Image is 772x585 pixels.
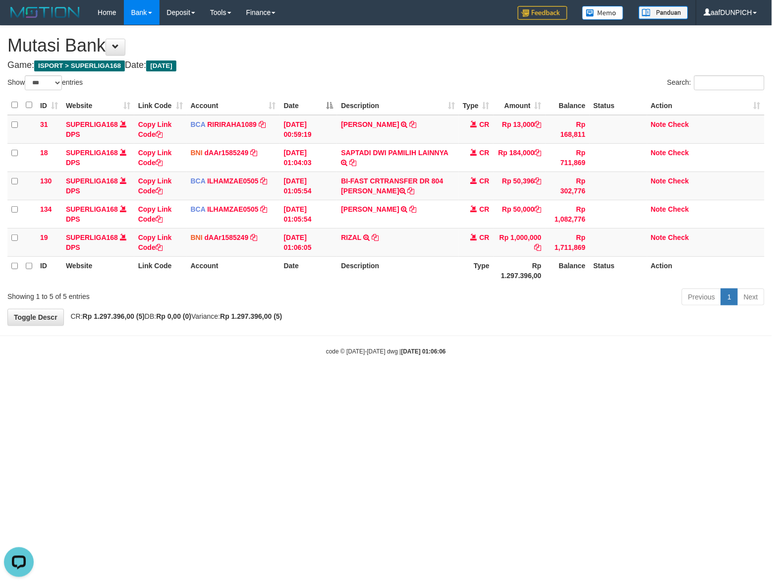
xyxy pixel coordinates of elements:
a: Check [668,205,689,213]
span: 134 [40,205,52,213]
a: Copy BI-FAST CRTRANSFER DR 804 TITIS SUHERMAN to clipboard [408,187,415,195]
label: Search: [667,75,765,90]
a: Next [737,289,765,305]
span: BCA [191,205,206,213]
span: BNI [191,234,203,241]
img: MOTION_logo.png [7,5,83,20]
a: dAAr1585249 [205,149,249,157]
a: SUPERLIGA168 [66,149,118,157]
span: 130 [40,177,52,185]
select: Showentries [25,75,62,90]
a: Toggle Descr [7,309,64,326]
td: Rp 168,811 [546,115,590,144]
h1: Mutasi Bank [7,36,765,56]
th: Website: activate to sort column ascending [62,96,134,115]
a: Copy RIRIRAHA1089 to clipboard [259,120,266,128]
a: Copy Link Code [138,234,172,251]
span: BCA [191,177,206,185]
strong: Rp 1.297.396,00 (5) [220,312,282,320]
td: DPS [62,143,134,172]
a: Note [651,120,666,128]
label: Show entries [7,75,83,90]
a: Note [651,205,666,213]
a: Copy RIZAL to clipboard [372,234,379,241]
th: Amount: activate to sort column ascending [494,96,546,115]
span: 31 [40,120,48,128]
a: SUPERLIGA168 [66,177,118,185]
td: Rp 50,396 [494,172,546,200]
td: Rp 184,000 [494,143,546,172]
a: Copy dAAr1585249 to clipboard [250,149,257,157]
th: ID: activate to sort column ascending [36,96,62,115]
a: Copy dAAr1585249 to clipboard [250,234,257,241]
span: CR [480,234,490,241]
span: 19 [40,234,48,241]
h4: Game: Date: [7,60,765,70]
small: code © [DATE]-[DATE] dwg | [326,348,446,355]
a: ILHAMZAE0505 [207,177,258,185]
a: Copy Rp 1,000,000 to clipboard [535,243,542,251]
strong: [DATE] 01:06:06 [401,348,446,355]
th: Rp 1.297.396,00 [494,256,546,285]
span: CR [480,149,490,157]
a: [PERSON_NAME] [341,120,399,128]
a: Copy Rp 50,000 to clipboard [535,205,542,213]
th: Date [280,256,337,285]
th: Description [337,256,458,285]
a: Note [651,234,666,241]
a: Copy RAMADHAN MAULANA J to clipboard [410,205,417,213]
a: Copy Link Code [138,177,172,195]
td: DPS [62,172,134,200]
span: CR [480,120,490,128]
span: [DATE] [146,60,176,71]
a: Copy Rp 13,000 to clipboard [535,120,542,128]
strong: Rp 1.297.396,00 (5) [83,312,145,320]
button: Open LiveChat chat widget [4,4,34,34]
td: [DATE] 00:59:19 [280,115,337,144]
a: dAAr1585249 [205,234,249,241]
a: Check [668,149,689,157]
a: SUPERLIGA168 [66,205,118,213]
a: Copy Link Code [138,120,172,138]
th: Date: activate to sort column descending [280,96,337,115]
a: Copy ILHAMZAE0505 to clipboard [261,177,268,185]
td: Rp 1,082,776 [546,200,590,228]
span: BCA [191,120,206,128]
td: Rp 13,000 [494,115,546,144]
th: Status [590,256,647,285]
th: Status [590,96,647,115]
a: SUPERLIGA168 [66,120,118,128]
td: [DATE] 01:06:05 [280,228,337,256]
td: DPS [62,115,134,144]
a: [PERSON_NAME] [341,205,399,213]
img: Feedback.jpg [518,6,567,20]
th: Action [647,256,765,285]
th: Link Code [134,256,187,285]
a: Check [668,120,689,128]
a: Note [651,177,666,185]
a: RIRIRAHA1089 [207,120,257,128]
a: 1 [721,289,738,305]
a: Copy Rp 184,000 to clipboard [535,149,542,157]
td: Rp 50,000 [494,200,546,228]
a: Copy Link Code [138,149,172,167]
td: [DATE] 01:05:54 [280,200,337,228]
th: Balance [546,96,590,115]
a: Copy ILHAMZAE0505 to clipboard [261,205,268,213]
th: Website [62,256,134,285]
a: Check [668,177,689,185]
td: Rp 1,711,869 [546,228,590,256]
a: ILHAMZAE0505 [207,205,258,213]
td: DPS [62,200,134,228]
td: Rp 711,869 [546,143,590,172]
div: Showing 1 to 5 of 5 entries [7,288,314,301]
strong: Rp 0,00 (0) [156,312,191,320]
th: Balance [546,256,590,285]
th: Action: activate to sort column ascending [647,96,765,115]
a: Check [668,234,689,241]
img: Button%20Memo.svg [582,6,624,20]
span: CR [480,205,490,213]
img: panduan.png [639,6,688,19]
input: Search: [694,75,765,90]
td: DPS [62,228,134,256]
